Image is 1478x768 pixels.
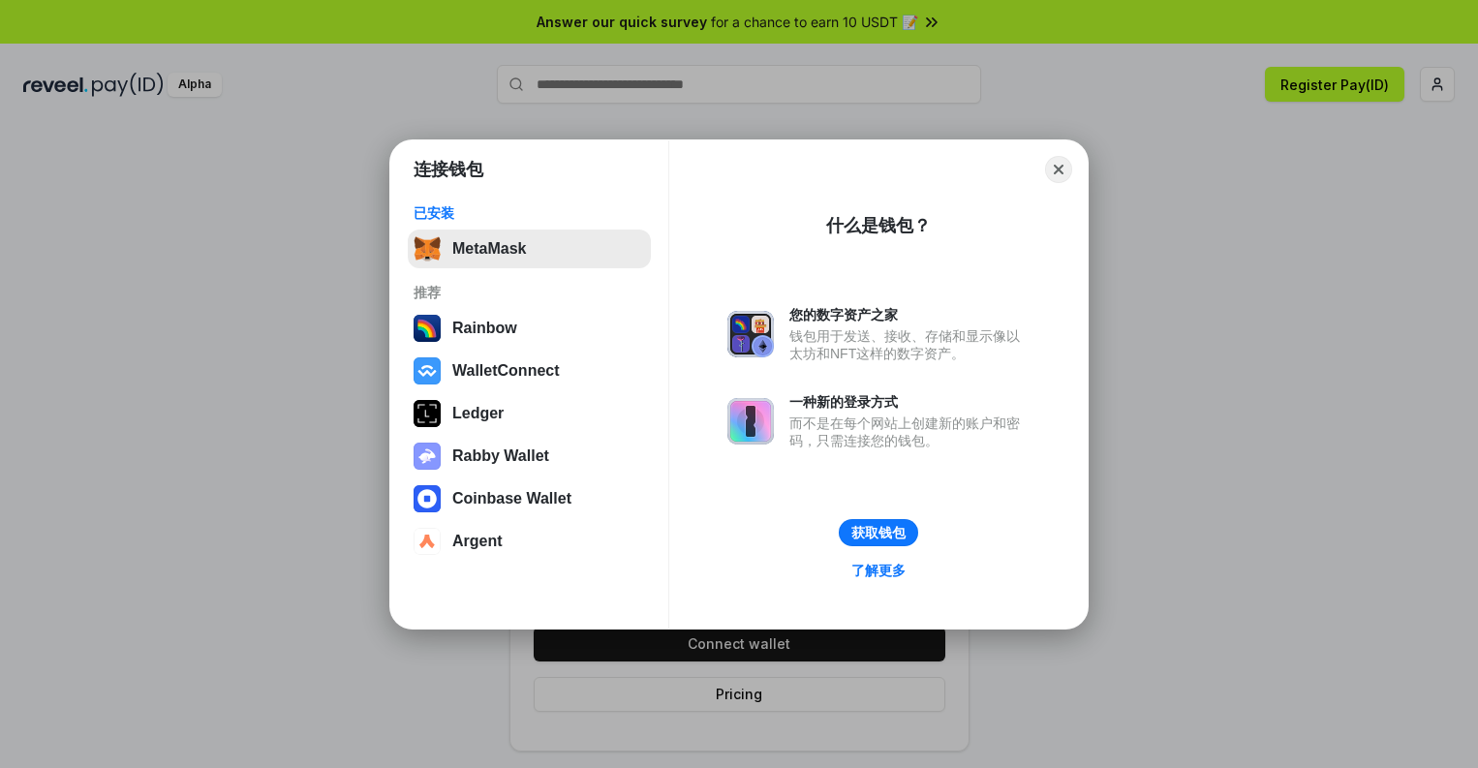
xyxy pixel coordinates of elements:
button: Coinbase Wallet [408,479,651,518]
a: 了解更多 [840,558,917,583]
img: svg+xml,%3Csvg%20xmlns%3D%22http%3A%2F%2Fwww.w3.org%2F2000%2Fsvg%22%20fill%3D%22none%22%20viewBox... [414,443,441,470]
button: MetaMask [408,230,651,268]
div: 什么是钱包？ [826,214,931,237]
img: svg+xml,%3Csvg%20xmlns%3D%22http%3A%2F%2Fwww.w3.org%2F2000%2Fsvg%22%20fill%3D%22none%22%20viewBox... [727,398,774,445]
button: Rainbow [408,309,651,348]
img: svg+xml,%3Csvg%20xmlns%3D%22http%3A%2F%2Fwww.w3.org%2F2000%2Fsvg%22%20width%3D%2228%22%20height%3... [414,400,441,427]
div: 一种新的登录方式 [789,393,1030,411]
h1: 连接钱包 [414,158,483,181]
img: svg+xml,%3Csvg%20width%3D%2228%22%20height%3D%2228%22%20viewBox%3D%220%200%2028%2028%22%20fill%3D... [414,485,441,512]
div: Rabby Wallet [452,447,549,465]
div: Ledger [452,405,504,422]
div: 了解更多 [851,562,906,579]
button: Ledger [408,394,651,433]
div: 而不是在每个网站上创建新的账户和密码，只需连接您的钱包。 [789,415,1030,449]
div: MetaMask [452,240,526,258]
button: Close [1045,156,1072,183]
img: svg+xml,%3Csvg%20fill%3D%22none%22%20height%3D%2233%22%20viewBox%3D%220%200%2035%2033%22%20width%... [414,235,441,262]
img: svg+xml,%3Csvg%20width%3D%2228%22%20height%3D%2228%22%20viewBox%3D%220%200%2028%2028%22%20fill%3D... [414,357,441,384]
button: Argent [408,522,651,561]
img: svg+xml,%3Csvg%20width%3D%22120%22%20height%3D%22120%22%20viewBox%3D%220%200%20120%20120%22%20fil... [414,315,441,342]
img: svg+xml,%3Csvg%20xmlns%3D%22http%3A%2F%2Fwww.w3.org%2F2000%2Fsvg%22%20fill%3D%22none%22%20viewBox... [727,311,774,357]
div: 获取钱包 [851,524,906,541]
div: Rainbow [452,320,517,337]
button: WalletConnect [408,352,651,390]
div: Argent [452,533,503,550]
img: svg+xml,%3Csvg%20width%3D%2228%22%20height%3D%2228%22%20viewBox%3D%220%200%2028%2028%22%20fill%3D... [414,528,441,555]
div: 推荐 [414,284,645,301]
button: 获取钱包 [839,519,918,546]
div: Coinbase Wallet [452,490,571,507]
div: 已安装 [414,204,645,222]
button: Rabby Wallet [408,437,651,476]
div: 钱包用于发送、接收、存储和显示像以太坊和NFT这样的数字资产。 [789,327,1030,362]
div: 您的数字资产之家 [789,306,1030,323]
div: WalletConnect [452,362,560,380]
